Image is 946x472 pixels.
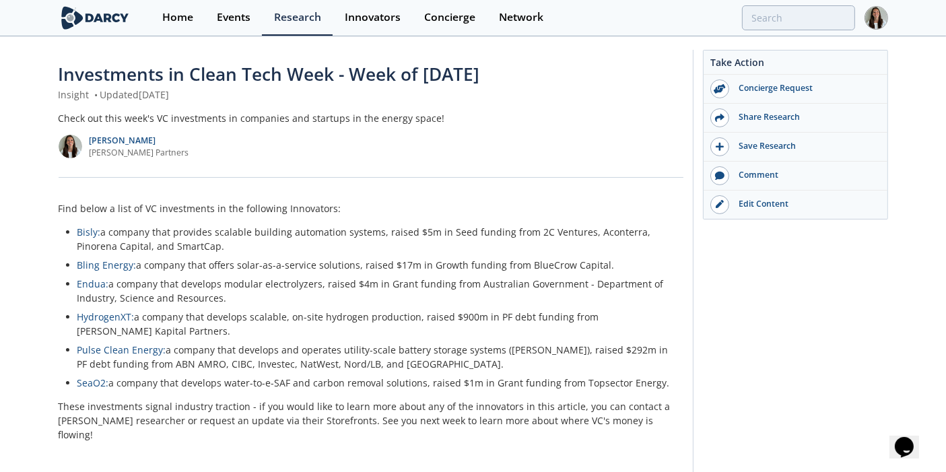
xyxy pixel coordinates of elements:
div: Check out this week's VC investments in companies and startups in the energy space! [59,111,683,125]
div: Share Research [729,111,880,123]
a: Edit Content [704,191,887,219]
a: Bisly: [77,226,101,238]
li: a company that develops modular electrolyzers, raised $4m in Grant funding from Australian Govern... [77,277,674,305]
div: Innovators [345,12,401,23]
p: [PERSON_NAME] Partners [89,147,189,159]
p: These investments signal industry traction - if you would like to learn more about any of the inn... [59,399,683,442]
div: Events [217,12,250,23]
div: Research [274,12,321,23]
a: Bling Energy: [77,259,137,271]
a: Pulse Clean Energy: [77,343,166,356]
input: Advanced Search [742,5,855,30]
li: a company that offers solar-as-a-service solutions, raised $17m in Growth funding from BlueCrow C... [77,258,674,272]
div: Network [499,12,543,23]
a: Endua: [77,277,109,290]
p: [PERSON_NAME] [89,135,189,147]
div: Home [162,12,193,23]
img: logo-wide.svg [59,6,132,30]
li: a company that develops water-to-e-SAF and carbon removal solutions, raised $1m in Grant funding ... [77,376,674,390]
div: Comment [729,169,880,181]
span: Investments in Clean Tech Week - Week of [DATE] [59,62,480,86]
a: SeaO2: [77,376,109,389]
li: a company that develops scalable, on-site hydrogen production, raised $900m in PF debt funding fr... [77,310,674,338]
li: a company that develops and operates utility-scale battery storage systems ([PERSON_NAME]), raise... [77,343,674,371]
div: Insight Updated [DATE] [59,88,683,102]
div: Edit Content [729,198,880,210]
div: Save Research [729,140,880,152]
a: HydrogenXT: [77,310,135,323]
img: Profile [865,6,888,30]
p: Find below a list of VC investments in the following Innovators: [59,201,683,215]
div: Concierge [424,12,475,23]
span: • [92,88,100,101]
iframe: chat widget [889,418,933,459]
div: Take Action [704,55,887,75]
li: a company that provides scalable building automation systems, raised $5m in Seed funding from 2C ... [77,225,674,253]
div: Concierge Request [729,82,880,94]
